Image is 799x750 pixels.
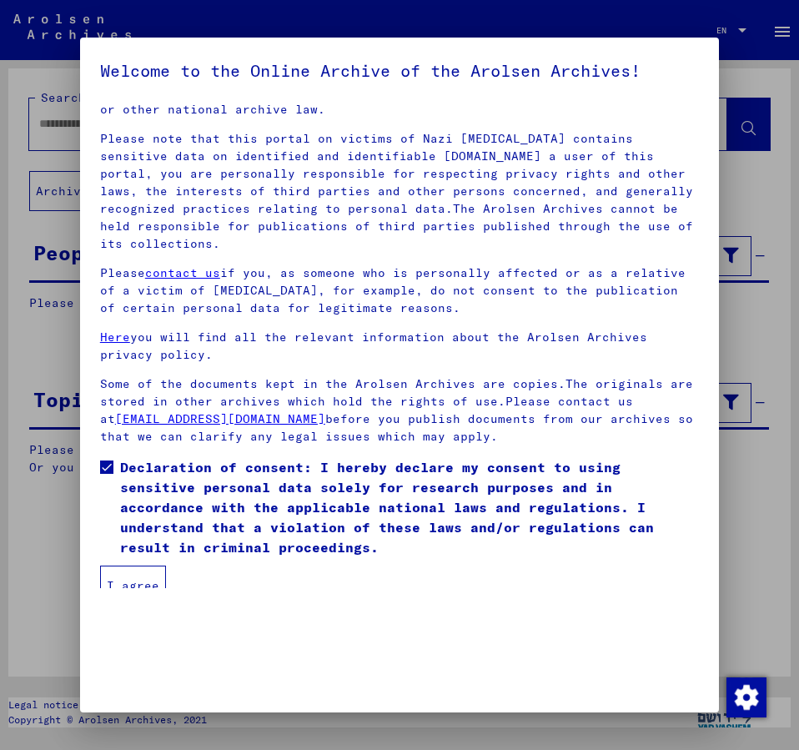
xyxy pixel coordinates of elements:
p: Some of the documents kept in the Arolsen Archives are copies.The originals are stored in other a... [100,375,699,445]
a: [EMAIL_ADDRESS][DOMAIN_NAME] [115,411,325,426]
h5: Welcome to the Online Archive of the Arolsen Archives! [100,58,699,84]
p: Please if you, as someone who is personally affected or as a relative of a victim of [MEDICAL_DAT... [100,264,699,317]
p: you will find all the relevant information about the Arolsen Archives privacy policy. [100,329,699,364]
button: I agree [100,566,166,606]
img: Change consent [726,677,766,717]
p: Please note that this portal on victims of Nazi [MEDICAL_DATA] contains sensitive data on identif... [100,130,699,253]
a: Here [100,330,130,345]
span: Declaration of consent: I hereby declare my consent to using sensitive personal data solely for r... [120,457,699,557]
a: contact us [145,265,220,280]
div: Change consent [726,677,766,717]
